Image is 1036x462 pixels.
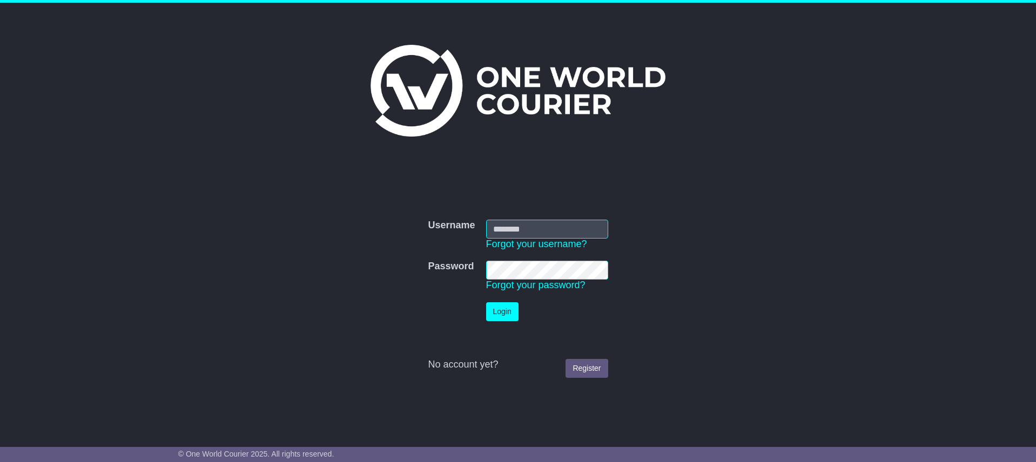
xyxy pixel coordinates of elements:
span: © One World Courier 2025. All rights reserved. [178,450,334,458]
label: Username [428,220,475,232]
a: Register [566,359,608,378]
a: Forgot your password? [486,280,586,290]
a: Forgot your username? [486,239,587,249]
label: Password [428,261,474,273]
button: Login [486,302,519,321]
img: One World [371,45,665,137]
div: No account yet? [428,359,608,371]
